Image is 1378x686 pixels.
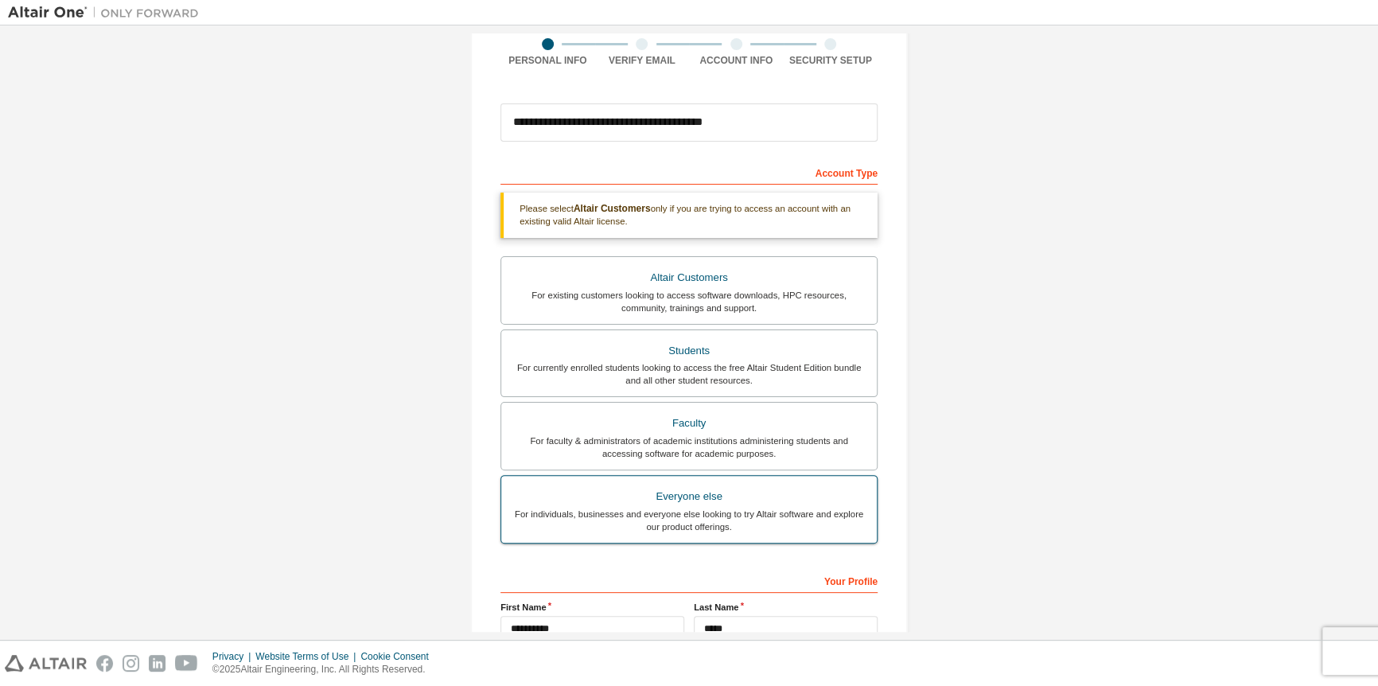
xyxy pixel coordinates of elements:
img: facebook.svg [96,655,113,672]
div: Account Info [689,54,784,67]
div: Security Setup [784,54,878,67]
div: Verify Email [595,54,690,67]
img: altair_logo.svg [5,655,87,672]
div: Everyone else [511,485,867,508]
div: Privacy [212,650,255,663]
div: For existing customers looking to access software downloads, HPC resources, community, trainings ... [511,289,867,314]
img: linkedin.svg [149,655,165,672]
b: Altair Customers [574,203,651,214]
img: youtube.svg [175,655,198,672]
label: Last Name [694,601,878,614]
div: Account Type [500,159,878,185]
div: For individuals, businesses and everyone else looking to try Altair software and explore our prod... [511,508,867,533]
div: Personal Info [500,54,595,67]
img: instagram.svg [123,655,139,672]
label: First Name [500,601,684,614]
img: Altair One [8,5,207,21]
div: Faculty [511,412,867,435]
div: Cookie Consent [360,650,438,663]
div: Students [511,340,867,362]
div: Your Profile [500,567,878,593]
div: Altair Customers [511,267,867,289]
p: © 2025 Altair Engineering, Inc. All Rights Reserved. [212,663,438,676]
div: For currently enrolled students looking to access the free Altair Student Edition bundle and all ... [511,361,867,387]
div: For faculty & administrators of academic institutions administering students and accessing softwa... [511,435,867,460]
div: Please select only if you are trying to access an account with an existing valid Altair license. [500,193,878,238]
div: Website Terms of Use [255,650,360,663]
